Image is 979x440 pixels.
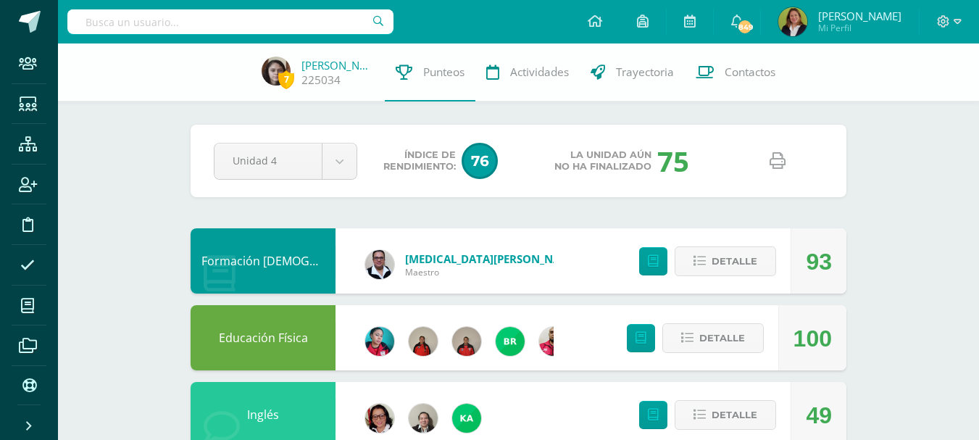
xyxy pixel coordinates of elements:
[793,306,832,371] div: 100
[712,248,757,275] span: Detalle
[405,252,579,266] a: [MEDICAL_DATA][PERSON_NAME]
[365,404,394,433] img: 2ca4f91e2a017358137dd701126cf722.png
[699,325,745,352] span: Detalle
[383,149,456,173] span: Índice de Rendimiento:
[657,142,689,180] div: 75
[554,149,651,173] span: La unidad aún no ha finalizado
[539,327,568,356] img: 720c24124c15ba549e3e394e132c7bff.png
[365,250,394,279] img: 2b9ad40edd54c2f1af5f41f24ea34807.png
[301,72,341,88] a: 225034
[818,9,901,23] span: [PERSON_NAME]
[475,43,580,101] a: Actividades
[778,7,807,36] img: a164061a65f1df25e60207af94843a26.png
[385,43,475,101] a: Punteos
[278,70,294,88] span: 7
[452,404,481,433] img: a64c3460752fcf2c5e8663a69b02fa63.png
[818,22,901,34] span: Mi Perfil
[685,43,786,101] a: Contactos
[675,400,776,430] button: Detalle
[214,144,357,179] a: Unidad 4
[301,58,374,72] a: [PERSON_NAME]
[191,305,336,370] div: Educación Física
[510,65,569,80] span: Actividades
[806,229,832,294] div: 93
[616,65,674,80] span: Trayectoria
[712,402,757,428] span: Detalle
[662,323,764,353] button: Detalle
[405,266,579,278] span: Maestro
[262,57,291,86] img: bc252aad630b640c5333f9b836cf3723.png
[423,65,464,80] span: Punteos
[409,404,438,433] img: 525b25e562e1b2fd5211d281b33393db.png
[675,246,776,276] button: Detalle
[580,43,685,101] a: Trayectoria
[67,9,393,34] input: Busca un usuario...
[233,144,304,178] span: Unidad 4
[409,327,438,356] img: d4deafe5159184ad8cadd3f58d7b9740.png
[496,327,525,356] img: 7976fc47626adfddeb45c36bac81a772.png
[737,19,753,35] span: 849
[365,327,394,356] img: 4042270918fd6b5921d0ca12ded71c97.png
[452,327,481,356] img: 139d064777fbe6bf61491abfdba402ef.png
[191,228,336,294] div: Formación Cristiana
[725,65,775,80] span: Contactos
[462,143,498,179] span: 76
